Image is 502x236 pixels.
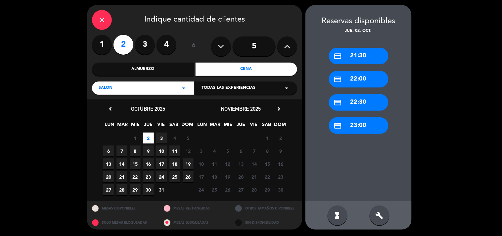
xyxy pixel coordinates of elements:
span: 18 [169,158,180,169]
span: 23 [275,171,286,182]
span: 21 [249,171,260,182]
span: 8 [262,146,273,156]
span: 10 [156,146,167,156]
span: 19 [183,158,194,169]
span: 26 [222,184,233,195]
div: ó [183,35,205,58]
div: 21:30 [329,48,388,64]
span: 11 [169,146,180,156]
span: LUN [104,121,115,132]
span: 28 [249,184,260,195]
span: 26 [183,171,194,182]
label: 3 [135,35,155,55]
div: MESAS BLOQUEADAS [159,215,231,230]
span: 30 [143,184,154,195]
span: 20 [103,171,114,182]
span: 9 [275,146,286,156]
span: 23 [143,171,154,182]
span: 6 [103,146,114,156]
div: Indique cantidad de clientes [92,10,297,30]
span: SAB [169,121,180,132]
div: Almuerzo [92,63,194,76]
span: JUE [143,121,154,132]
span: 31 [156,184,167,195]
span: JUE [236,121,247,132]
span: 17 [196,171,207,182]
span: 30 [275,184,286,195]
span: 1 [130,133,141,144]
span: 29 [130,184,141,195]
div: jue. 02, oct. [305,28,412,34]
span: 8 [130,146,141,156]
span: SAB [261,121,272,132]
span: 6 [236,146,247,156]
span: 13 [103,158,114,169]
i: credit_card [334,75,342,84]
label: 2 [114,35,133,55]
span: VIE [156,121,167,132]
div: 22:00 [329,71,388,88]
span: 13 [236,158,247,169]
span: 12 [183,146,194,156]
i: chevron_right [275,105,282,112]
span: 2 [275,133,286,144]
span: Todas las experiencias [202,85,255,91]
span: 14 [249,158,260,169]
span: 2 [143,133,154,144]
i: chevron_left [107,105,114,112]
span: 4 [169,133,180,144]
span: 27 [103,184,114,195]
i: build [376,211,384,219]
span: 11 [209,158,220,169]
span: 27 [236,184,247,195]
span: 18 [209,171,220,182]
span: 19 [222,171,233,182]
span: 10 [196,158,207,169]
label: 1 [92,35,112,55]
span: 12 [222,158,233,169]
span: 21 [116,171,127,182]
span: 22 [262,171,273,182]
span: 7 [116,146,127,156]
div: Cena [196,63,297,76]
div: MESAS DISPONIBLES [87,201,159,215]
span: 24 [156,171,167,182]
span: 24 [196,184,207,195]
i: close [98,16,106,24]
span: 17 [156,158,167,169]
span: 3 [196,146,207,156]
span: 20 [236,171,247,182]
span: 9 [143,146,154,156]
div: OTROS TAMAÑOS DIPONIBLES [230,201,302,215]
span: DOM [182,121,193,132]
div: 23:00 [329,117,388,134]
span: 25 [169,171,180,182]
span: 14 [116,158,127,169]
span: MAR [210,121,221,132]
span: LUN [197,121,208,132]
i: hourglass_full [334,211,342,219]
span: 25 [209,184,220,195]
span: MIE [130,121,141,132]
i: arrow_drop_down [180,84,188,92]
span: MIE [223,121,234,132]
label: 4 [157,35,176,55]
i: arrow_drop_down [283,84,291,92]
span: SALON [99,85,113,91]
div: 22:30 [329,94,388,111]
span: 4 [209,146,220,156]
span: 29 [262,184,273,195]
span: DOM [274,121,285,132]
span: 5 [222,146,233,156]
span: 1 [262,133,273,144]
div: MESAS RESTRINGIDAS [159,201,231,215]
i: credit_card [334,122,342,130]
span: 3 [156,133,167,144]
span: noviembre 2025 [221,105,261,112]
div: SIN DISPONIBILIDAD [230,215,302,230]
span: 15 [262,158,273,169]
span: 5 [183,133,194,144]
span: 16 [275,158,286,169]
div: SOLO MESAS BLOQUEADAS [87,215,159,230]
span: 22 [130,171,141,182]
